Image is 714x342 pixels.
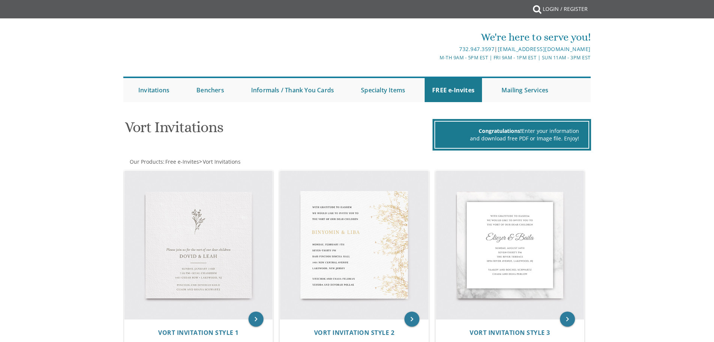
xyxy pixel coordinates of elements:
div: | [280,45,591,54]
a: Benchers [189,78,232,102]
a: Vort Invitation Style 2 [314,329,395,336]
div: M-Th 9am - 5pm EST | Fri 9am - 1pm EST | Sun 11am - 3pm EST [280,54,591,62]
a: Informals / Thank You Cards [244,78,341,102]
span: Vort Invitations [203,158,241,165]
a: Vort Invitation Style 3 [470,329,550,336]
a: Free e-Invites [165,158,199,165]
a: [EMAIL_ADDRESS][DOMAIN_NAME] [498,45,591,53]
a: Vort Invitations [202,158,241,165]
h1: Vort Invitations [125,119,431,141]
span: Congratulations! [479,127,522,134]
a: Our Products [129,158,163,165]
span: Vort Invitation Style 3 [470,328,550,337]
div: : [123,158,357,166]
div: and download free PDF or Image file. Enjoy! [445,135,579,142]
a: FREE e-Invites [425,78,482,102]
div: We're here to serve you! [280,30,591,45]
a: keyboard_arrow_right [560,312,575,327]
img: Vort Invitation Style 2 [280,171,428,319]
a: Specialty Items [353,78,413,102]
a: Mailing Services [494,78,556,102]
a: keyboard_arrow_right [404,312,419,327]
a: Invitations [131,78,177,102]
img: Vort Invitation Style 3 [436,171,584,319]
a: Vort Invitation Style 1 [158,329,239,336]
img: Vort Invitation Style 1 [124,171,273,319]
span: Vort Invitation Style 2 [314,328,395,337]
div: Enter your information [445,127,579,135]
span: Vort Invitation Style 1 [158,328,239,337]
a: keyboard_arrow_right [248,312,263,327]
span: > [199,158,241,165]
a: 732.947.3597 [459,45,494,53]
